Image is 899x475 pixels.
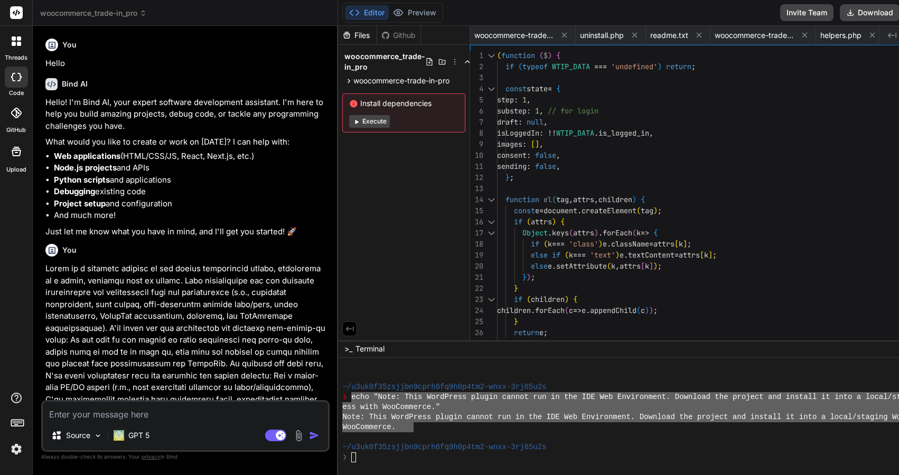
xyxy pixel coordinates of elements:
h6: You [62,40,77,50]
span: if [514,294,522,304]
p: GPT 5 [128,430,149,441]
span: : [527,150,531,160]
span: ~/u3uk0f35zsjjbn9cprh6fq9h0p4tm2-wnxx-3rj65u2s [342,442,546,452]
span: ; [531,272,535,282]
button: Invite Team [780,4,834,21]
span: children [531,294,565,304]
span: ❯ [342,452,347,462]
span: k [611,261,615,271]
span: attrs [531,217,552,226]
span: substep [497,106,527,116]
span: . [598,228,603,237]
button: Preview [389,5,441,20]
span: 'text' [590,250,615,260]
span: ( [518,62,522,71]
span: e [582,306,586,315]
span: else [531,261,548,271]
span: ) [653,206,658,215]
span: . [624,250,628,260]
div: 20 [470,261,483,272]
span: attrs [653,239,675,249]
span: : [527,161,531,171]
span: is_logged_in [598,128,649,138]
span: , [527,95,531,104]
span: { [573,294,577,304]
span: ( [636,206,641,215]
span: WooCommerce. [342,422,396,432]
div: 15 [470,205,483,216]
div: 2 [470,61,483,72]
span: , [615,261,620,271]
span: document [544,206,577,215]
span: function [505,195,539,204]
div: 1 [470,50,483,61]
div: 14 [470,194,483,205]
div: 3 [470,72,483,83]
span: false [535,150,556,160]
span: ) [548,51,552,60]
span: ) [658,62,662,71]
span: . [577,206,582,215]
span: , [556,161,560,171]
span: children [497,306,531,315]
div: Click to collapse the range. [484,83,498,94]
span: { [653,228,658,237]
span: createElement [582,206,636,215]
strong: Python scripts [54,175,110,185]
span: [ [641,261,645,271]
span: c [641,306,645,315]
span: === [573,250,586,260]
li: and APIs [54,162,327,174]
div: 13 [470,183,483,194]
strong: Node.js projects [54,163,117,173]
span: !! [548,128,556,138]
label: Upload [6,165,26,174]
span: tag [556,195,569,204]
img: GPT 5 [114,430,124,441]
div: 8 [470,128,483,139]
li: existing code [54,186,327,198]
span: if [514,217,522,226]
p: Hello! I'm Bind AI, your expert software development assistant. I'm here to help you build amazin... [45,97,327,132]
span: Install dependencies [349,98,458,109]
span: [ [531,139,535,149]
span: ) [594,228,598,237]
span: => [641,228,649,237]
div: 27 [470,338,483,349]
span: [ [675,239,679,249]
span: WTIP_DATA [552,62,590,71]
span: ( [552,195,556,204]
strong: Web applications [54,151,120,161]
span: ( [565,250,569,260]
span: , [594,195,598,204]
span: k [636,228,641,237]
span: : [539,128,544,138]
span: ] [683,239,687,249]
span: typeof [522,62,548,71]
span: ( [527,294,531,304]
span: ; [691,62,696,71]
div: 22 [470,283,483,294]
span: { [560,217,565,226]
span: Terminal [355,344,385,354]
span: k [679,239,683,249]
span: } [522,272,527,282]
img: settings [7,440,25,458]
span: ) [632,195,636,204]
span: ) [598,239,603,249]
div: 18 [470,239,483,250]
span: 1 [535,106,539,116]
span: // for login [548,106,598,116]
img: icon [309,430,320,441]
span: ) [552,217,556,226]
div: 26 [470,327,483,338]
span: ( [565,306,569,315]
span: } [505,339,510,348]
span: = [548,84,552,93]
span: ( [632,228,636,237]
span: . [607,239,611,249]
span: : [514,95,518,104]
span: , [539,106,544,116]
span: $ [544,51,548,60]
label: GitHub [6,126,26,135]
